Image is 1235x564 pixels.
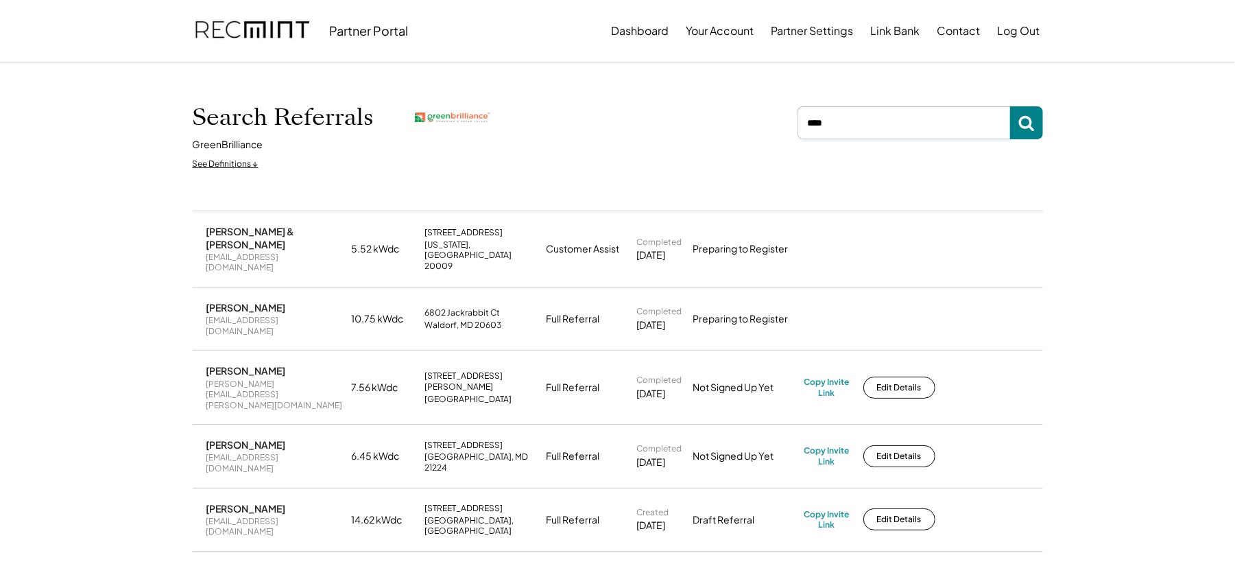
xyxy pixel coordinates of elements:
[415,113,490,123] img: greenbrilliance.png
[36,36,151,47] div: Domain: [DOMAIN_NAME]
[425,451,538,473] div: [GEOGRAPHIC_DATA], MD 21224
[206,225,344,250] div: [PERSON_NAME] & [PERSON_NAME]
[206,502,286,515] div: [PERSON_NAME]
[637,443,682,454] div: Completed
[637,248,666,262] div: [DATE]
[206,252,344,273] div: [EMAIL_ADDRESS][DOMAIN_NAME]
[352,449,417,463] div: 6.45 kWdc
[425,394,512,405] div: [GEOGRAPHIC_DATA]
[804,377,850,398] div: Copy Invite Link
[693,381,796,395] div: Not Signed Up Yet
[425,320,502,331] div: Waldorf, MD 20603
[22,22,33,33] img: logo_orange.svg
[937,17,981,45] button: Contact
[998,17,1040,45] button: Log Out
[425,227,503,238] div: [STREET_ADDRESS]
[637,519,666,532] div: [DATE]
[547,242,620,256] div: Customer Assist
[37,80,48,91] img: tab_domain_overview_orange.svg
[152,81,231,90] div: Keywords by Traffic
[693,312,796,326] div: Preparing to Register
[193,138,263,152] div: GreenBrilliance
[425,515,538,537] div: [GEOGRAPHIC_DATA], [GEOGRAPHIC_DATA]
[330,23,409,38] div: Partner Portal
[547,513,600,527] div: Full Referral
[637,507,669,518] div: Created
[637,387,666,401] div: [DATE]
[352,513,417,527] div: 14.62 kWdc
[425,307,501,318] div: 6802 Jackrabbit Ct
[206,452,344,473] div: [EMAIL_ADDRESS][DOMAIN_NAME]
[206,364,286,377] div: [PERSON_NAME]
[804,509,850,530] div: Copy Invite Link
[547,381,600,395] div: Full Referral
[686,17,754,45] button: Your Account
[547,312,600,326] div: Full Referral
[136,80,147,91] img: tab_keywords_by_traffic_grey.svg
[206,438,286,451] div: [PERSON_NAME]
[352,381,417,395] div: 7.56 kWdc
[38,22,67,33] div: v 4.0.25
[863,445,935,467] button: Edit Details
[612,17,669,45] button: Dashboard
[52,81,123,90] div: Domain Overview
[425,440,503,451] div: [STREET_ADDRESS]
[22,36,33,47] img: website_grey.svg
[771,17,854,45] button: Partner Settings
[193,103,374,132] h1: Search Referrals
[637,456,666,469] div: [DATE]
[206,379,344,411] div: [PERSON_NAME][EMAIL_ADDRESS][PERSON_NAME][DOMAIN_NAME]
[206,315,344,336] div: [EMAIL_ADDRESS][DOMAIN_NAME]
[352,312,417,326] div: 10.75 kWdc
[637,375,682,386] div: Completed
[693,513,796,527] div: Draft Referral
[425,371,538,392] div: [STREET_ADDRESS][PERSON_NAME]
[637,306,682,317] div: Completed
[547,449,600,463] div: Full Referral
[425,503,503,514] div: [STREET_ADDRESS]
[206,301,286,314] div: [PERSON_NAME]
[193,158,259,170] div: See Definitions ↓
[693,449,796,463] div: Not Signed Up Yet
[425,239,538,272] div: [US_STATE], [GEOGRAPHIC_DATA] 20009
[693,242,796,256] div: Preparing to Register
[637,318,666,332] div: [DATE]
[352,242,417,256] div: 5.52 kWdc
[206,516,344,537] div: [EMAIL_ADDRESS][DOMAIN_NAME]
[871,17,920,45] button: Link Bank
[863,377,935,399] button: Edit Details
[637,237,682,248] div: Completed
[863,508,935,530] button: Edit Details
[195,8,309,54] img: recmint-logotype%403x.png
[804,445,850,467] div: Copy Invite Link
